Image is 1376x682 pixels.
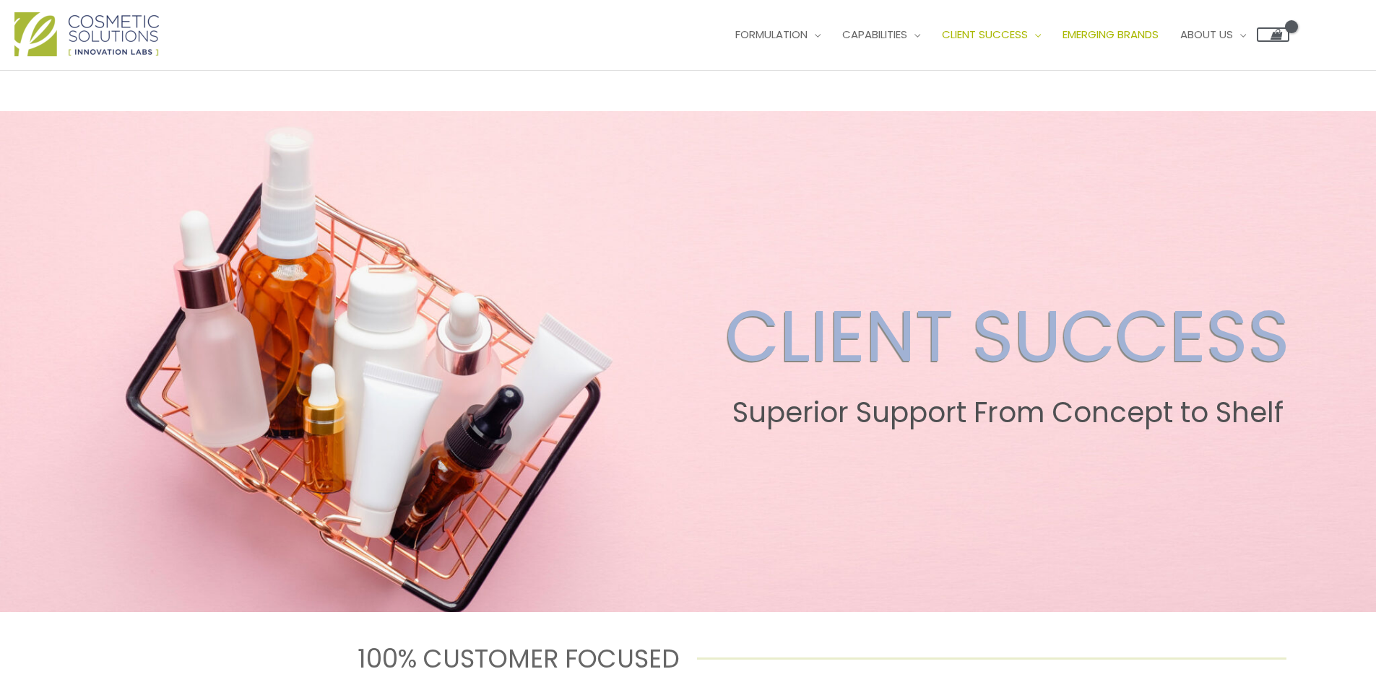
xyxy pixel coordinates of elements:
a: Emerging Brands [1052,13,1169,56]
a: Client Success [931,13,1052,56]
nav: Site Navigation [714,13,1289,56]
h1: 100% CUSTOMER FOCUSED [90,641,680,676]
a: Formulation [724,13,831,56]
span: Formulation [735,27,808,42]
span: Capabilities [842,27,907,42]
span: Emerging Brands [1063,27,1159,42]
a: Capabilities [831,13,931,56]
h2: Superior Support From Concept to Shelf [725,396,1290,429]
span: Client Success [942,27,1028,42]
h2: CLIENT SUCCESS [725,294,1290,379]
img: Cosmetic Solutions Logo [14,12,159,56]
a: View Shopping Cart, empty [1257,27,1289,42]
span: About Us [1180,27,1233,42]
a: About Us [1169,13,1257,56]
